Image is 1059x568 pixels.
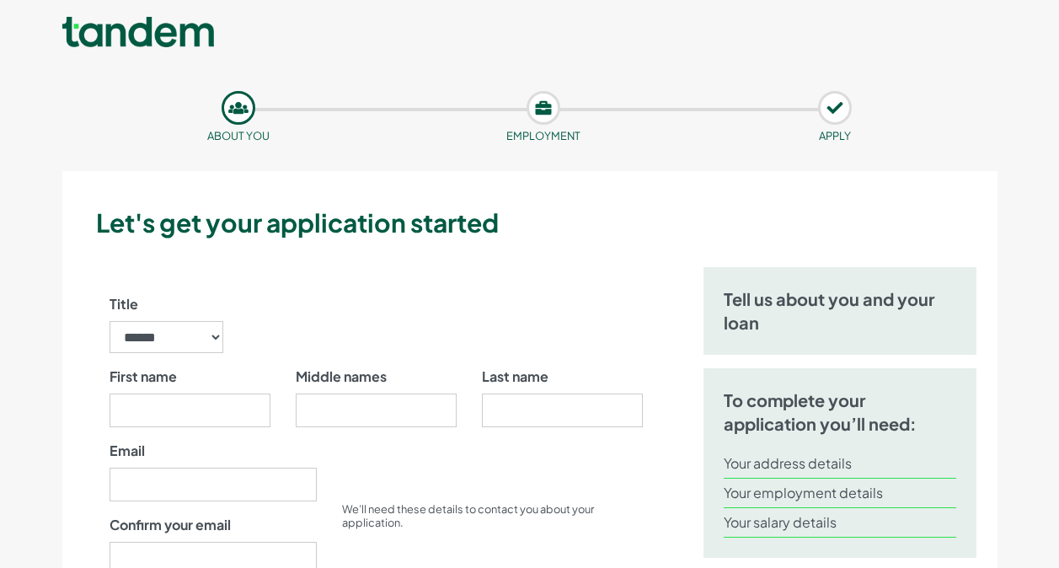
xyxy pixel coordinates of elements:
label: Title [110,294,138,314]
label: Email [110,441,145,461]
small: We’ll need these details to contact you about your application. [342,502,594,529]
small: About you [207,129,270,142]
li: Your address details [724,449,957,479]
h5: To complete your application you’ll need: [724,388,957,436]
label: Confirm your email [110,515,231,535]
li: Your employment details [724,479,957,508]
label: Middle names [296,367,387,387]
label: First name [110,367,177,387]
h5: Tell us about you and your loan [724,287,957,335]
label: Last name [482,367,548,387]
li: Your salary details [724,508,957,538]
small: APPLY [819,129,851,142]
small: Employment [506,129,580,142]
h3: Let's get your application started [96,205,991,240]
